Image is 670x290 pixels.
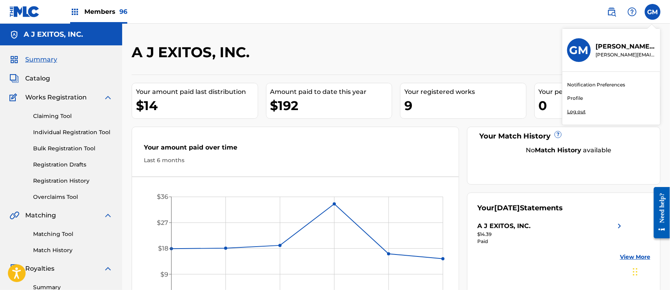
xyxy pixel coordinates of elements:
a: Public Search [604,4,620,20]
a: Claiming Tool [33,112,113,120]
div: Drag [633,260,638,284]
img: help [627,7,637,17]
p: Log out [567,108,586,115]
a: Matching Tool [33,230,113,238]
a: Notification Preferences [567,81,625,88]
div: 9 [404,97,526,114]
div: Help [624,4,640,20]
img: expand [103,264,113,273]
a: Registration Drafts [33,161,113,169]
iframe: Resource Center [648,181,670,245]
div: User Menu [645,4,661,20]
span: Catalog [25,74,50,83]
div: Your Match History [477,131,650,142]
tspan: $9 [160,271,168,278]
img: Catalog [9,74,19,83]
img: Royalties [9,264,19,273]
h5: A J EXITOS, INC. [24,30,83,39]
img: expand [103,93,113,102]
span: ? [555,131,561,138]
a: Bulk Registration Tool [33,144,113,153]
a: Registration History [33,177,113,185]
a: Individual Registration Tool [33,128,113,137]
strong: Match History [535,146,582,154]
span: Matching [25,211,56,220]
a: A J EXITOS, INC.right chevron icon$14.39Paid [477,221,624,245]
p: gerardom@aimusicent.com [596,51,655,58]
tspan: $36 [157,193,168,201]
div: 0 [539,97,661,114]
p: GERARDO MARTINEZ [596,42,655,51]
div: Your amount paid last distribution [136,87,258,97]
div: Amount paid to date this year [270,87,392,97]
span: Members [84,7,127,16]
span: Works Registration [25,93,87,102]
div: Your amount paid over time [144,143,447,156]
tspan: $18 [158,245,168,253]
div: Your registered works [404,87,526,97]
div: No available [487,146,650,155]
div: $14.39 [477,231,624,238]
img: Matching [9,211,19,220]
img: right chevron icon [615,221,624,231]
img: Top Rightsholders [70,7,80,17]
img: search [607,7,616,17]
a: View More [620,253,650,261]
span: [DATE] [494,204,520,212]
a: CatalogCatalog [9,74,50,83]
h2: A J EXITOS, INC. [132,43,253,61]
div: Last 6 months [144,156,447,165]
div: $192 [270,97,392,114]
div: Your Statements [477,203,563,213]
img: Summary [9,55,19,64]
div: A J EXITOS, INC. [477,221,530,231]
img: MLC Logo [9,6,40,17]
img: Works Registration [9,93,20,102]
a: Match History [33,246,113,254]
a: Overclaims Tool [33,193,113,201]
div: $14 [136,97,258,114]
span: Royalties [25,264,54,273]
img: Accounts [9,30,19,39]
img: expand [103,211,113,220]
tspan: $27 [157,219,168,226]
span: 96 [119,8,127,15]
h3: GM [569,43,589,57]
span: Summary [25,55,57,64]
iframe: Chat Widget [631,252,670,290]
a: SummarySummary [9,55,57,64]
div: Paid [477,238,624,245]
a: Profile [567,95,583,102]
div: Your pending works [539,87,661,97]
